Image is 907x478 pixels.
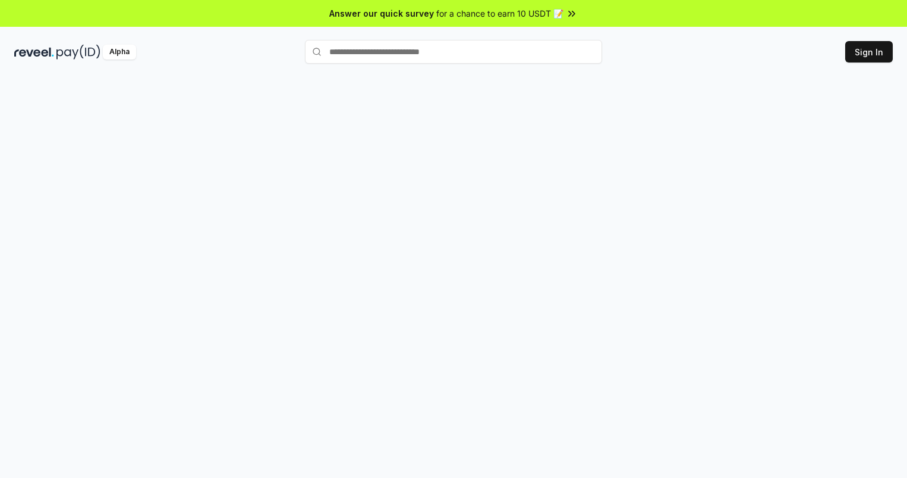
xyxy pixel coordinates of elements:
img: reveel_dark [14,45,54,60]
div: Alpha [103,45,136,60]
span: Answer our quick survey [329,7,434,20]
img: pay_id [56,45,100,60]
span: for a chance to earn 10 USDT 📝 [436,7,563,20]
button: Sign In [845,41,893,63]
